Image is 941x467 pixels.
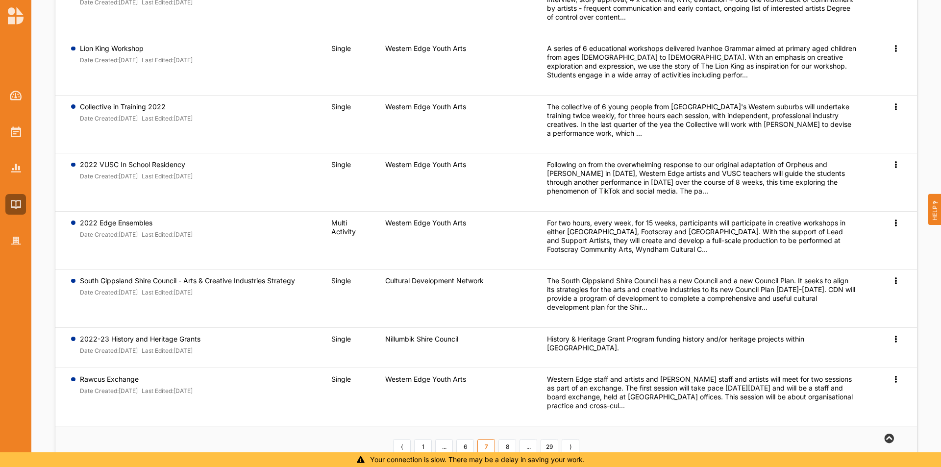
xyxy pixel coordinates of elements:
[385,160,466,169] label: Western Edge Youth Arts
[385,375,466,384] label: Western Edge Youth Arts
[119,115,138,122] font: [DATE]
[385,276,484,285] label: Cultural Development Network
[547,102,856,138] div: The collective of 6 young people from [GEOGRAPHIC_DATA]'s Western suburbs will undertake training...
[414,439,432,455] a: 1
[8,7,24,25] img: logo
[393,439,411,455] a: Previous item
[547,375,856,410] div: Western Edge staff and artists and [PERSON_NAME] staff and artists will meet for two sessions as ...
[80,219,193,227] label: 2022 Edge Ensembles
[80,375,193,384] label: Rawcus Exchange
[11,200,21,208] img: Library
[11,164,21,172] img: Reports
[331,335,351,343] span: Single
[456,439,474,455] a: 6
[142,172,173,180] label: Last Edited:
[119,387,138,394] font: [DATE]
[173,347,193,354] font: [DATE]
[142,387,173,395] label: Last Edited:
[119,231,138,238] font: [DATE]
[142,56,173,64] label: Last Edited:
[173,56,193,64] font: [DATE]
[5,194,26,215] a: Library
[80,276,295,285] label: South Gippsland Shire Council - Arts & Creative Industries Strategy
[547,335,856,352] div: History & Heritage Grant Program funding history and/or heritage projects within [GEOGRAPHIC_DATA].
[80,347,119,355] label: Date Created:
[80,387,119,395] label: Date Created:
[385,335,458,344] label: Nillumbik Shire Council
[2,455,939,465] div: Your connection is slow. There may be a delay in saving your work.
[142,115,173,123] label: Last Edited:
[80,56,119,64] label: Date Created:
[173,231,193,238] font: [DATE]
[435,439,453,455] a: ...
[11,237,21,245] img: Organisation
[498,439,516,455] a: 8
[385,102,466,111] label: Western Edge Youth Arts
[119,289,138,296] font: [DATE]
[562,439,579,455] a: Next item
[547,276,856,312] div: The South Gippsland Shire Council has a new Council and a new Council Plan. It seeks to align its...
[80,289,119,296] label: Date Created:
[331,44,351,52] span: Single
[173,172,193,180] font: [DATE]
[385,219,466,227] label: Western Edge Youth Arts
[331,102,351,111] span: Single
[11,126,21,137] img: Activities
[80,44,193,53] label: Lion King Workshop
[5,85,26,106] a: Dashboard
[392,438,581,455] div: Pagination Navigation
[119,56,138,64] font: [DATE]
[5,158,26,178] a: Reports
[331,219,356,236] span: Multi Activity
[385,44,466,53] label: Western Edge Youth Arts
[142,231,173,239] label: Last Edited:
[331,160,351,169] span: Single
[80,231,119,239] label: Date Created:
[80,335,200,344] label: 2022-23 History and Heritage Grants
[547,219,856,254] div: For two hours, every week, for 15 weeks, participants will participate in creative workshops in e...
[5,230,26,251] a: Organisation
[80,115,119,123] label: Date Created:
[80,160,193,169] label: 2022 VUSC In School Residency
[10,91,22,100] img: Dashboard
[142,347,173,355] label: Last Edited:
[5,122,26,142] a: Activities
[173,115,193,122] font: [DATE]
[547,44,856,79] div: A series of 6 educational workshops delivered Ivanhoe Grammar aimed at primary aged children from...
[520,439,537,455] a: ...
[331,276,351,285] span: Single
[142,289,173,296] label: Last Edited:
[80,172,119,180] label: Date Created:
[541,439,558,455] a: 29
[173,387,193,394] font: [DATE]
[119,172,138,180] font: [DATE]
[477,439,495,455] a: 7
[547,160,856,196] div: Following on from the overwhelming response to our original adaptation of Orpheus and [PERSON_NAM...
[119,347,138,354] font: [DATE]
[80,102,193,111] label: Collective in Training 2022
[331,375,351,383] span: Single
[173,289,193,296] font: [DATE]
